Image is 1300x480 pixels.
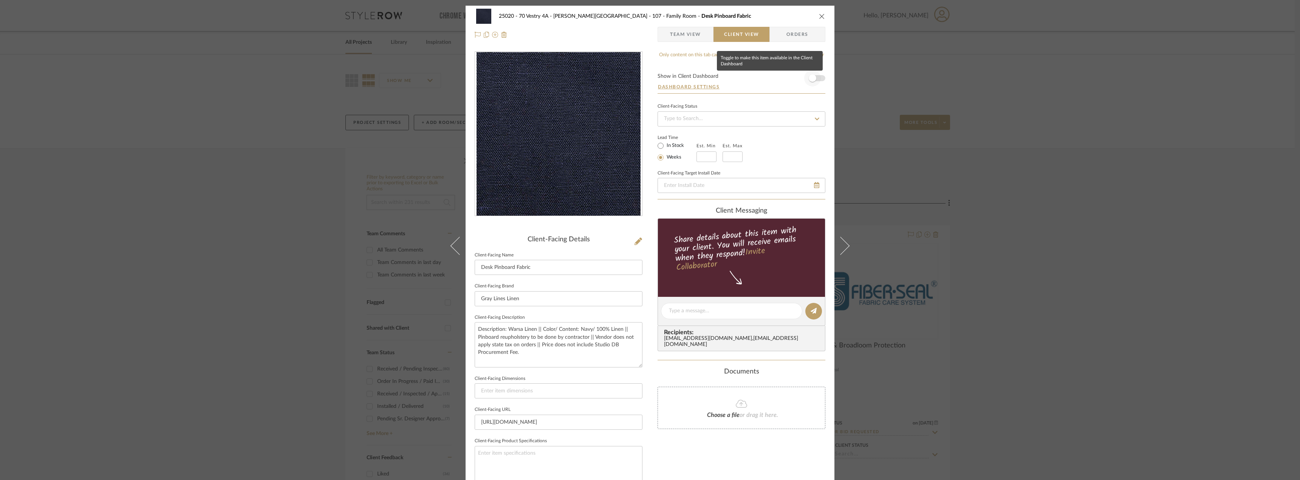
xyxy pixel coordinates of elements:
[658,368,825,376] div: Documents
[723,143,743,148] label: Est. Max
[665,154,681,161] label: Weeks
[652,14,701,19] span: 107 - Family Room
[658,207,825,215] div: client Messaging
[475,253,514,257] label: Client-Facing Name
[475,377,525,381] label: Client-Facing Dimensions
[501,32,507,38] img: Remove from project
[475,9,493,24] img: e0603c63-891e-494c-bf17-17c0a39ac439_48x40.jpg
[475,415,642,430] input: Enter item URL
[778,27,817,42] span: Orders
[819,13,825,20] button: close
[475,52,642,216] div: 0
[658,105,697,108] div: Client-Facing Status
[658,134,696,141] label: Lead Time
[696,143,716,148] label: Est. Min
[724,27,759,42] span: Client View
[701,14,751,19] span: Desk Pinboard Fabric
[740,412,778,418] span: or drag it here.
[475,408,511,412] label: Client-Facing URL
[475,291,642,306] input: Enter Client-Facing Brand
[475,439,547,443] label: Client-Facing Product Specifications
[658,51,825,66] div: Only content on this tab can share to Dashboard. Click eyeball icon to show or hide.
[657,224,826,274] div: Share details about this item with your client. You will receive emails when they respond!
[658,83,720,90] button: Dashboard Settings
[658,111,825,127] input: Type to Search…
[477,52,641,216] img: e0603c63-891e-494c-bf17-17c0a39ac439_436x436.jpg
[658,171,720,175] label: Client-Facing Target Install Date
[664,329,822,336] span: Recipients:
[475,316,525,319] label: Client-Facing Description
[707,412,740,418] span: Choose a file
[670,27,701,42] span: Team View
[665,142,684,149] label: In Stock
[658,178,825,193] input: Enter Install Date
[475,284,514,288] label: Client-Facing Brand
[475,236,642,244] div: Client-Facing Details
[658,141,696,162] mat-radio-group: Select item type
[475,383,642,398] input: Enter item dimensions
[664,336,822,348] div: [EMAIL_ADDRESS][DOMAIN_NAME] , [EMAIL_ADDRESS][DOMAIN_NAME]
[499,14,652,19] span: 25020 - 70 Vestry 4A - [PERSON_NAME][GEOGRAPHIC_DATA]
[475,260,642,275] input: Enter Client-Facing Item Name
